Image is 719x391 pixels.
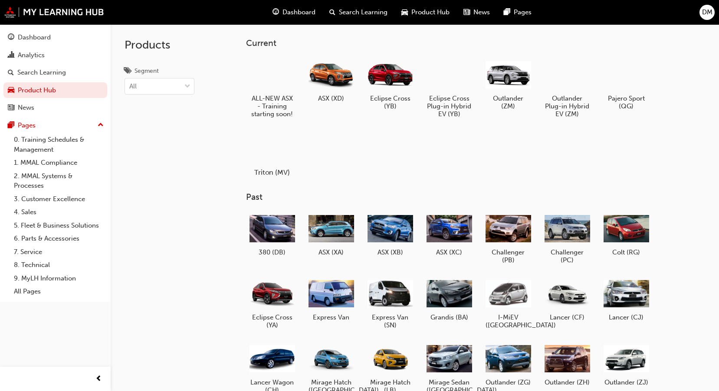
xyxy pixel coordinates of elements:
a: ALL-NEW ASX - Training starting soon! [246,55,298,121]
h5: Lancer (CF) [545,313,590,321]
a: Lancer (CJ) [600,274,652,325]
a: Pajero Sport (QG) [600,55,652,113]
a: 3. Customer Excellence [10,192,107,206]
h5: Eclipse Cross (YA) [250,313,295,329]
a: ASX (XB) [364,209,416,260]
div: Dashboard [18,33,51,42]
button: DashboardAnalyticsSearch LearningProduct HubNews [3,28,107,117]
a: Search Learning [3,65,107,81]
button: DM [699,5,715,20]
h5: ASX (XD) [309,94,354,102]
img: mmal [4,7,104,18]
a: Triton (MV) [246,128,298,178]
span: tags-icon [125,68,131,75]
span: car-icon [8,87,14,94]
h5: Eclipse Cross (YB) [368,94,413,110]
div: News [18,103,34,113]
a: ASX (XA) [305,209,357,260]
a: Express Van (SN) [364,274,416,332]
h5: Triton (MV) [248,168,296,176]
a: 7. Service [10,245,107,259]
a: 4. Sales [10,205,107,219]
div: All [129,81,137,91]
h5: ASX (XC) [427,248,472,256]
a: Colt (RG) [600,209,652,260]
div: Pages [18,121,36,130]
div: Search Learning [17,68,66,78]
span: Pages [514,7,532,17]
a: Express Van [305,274,357,325]
a: 8. Technical [10,258,107,272]
span: News [473,7,490,17]
a: Product Hub [3,82,107,98]
h5: Express Van (SN) [368,313,413,329]
span: pages-icon [504,7,510,18]
a: I-MiEV ([GEOGRAPHIC_DATA]) [482,274,534,332]
a: All Pages [10,285,107,298]
h5: Lancer (CJ) [604,313,649,321]
h5: Outlander (ZJ) [604,378,649,386]
a: Grandis (BA) [423,274,475,325]
h3: Current [246,38,705,48]
h5: Outlander (ZH) [545,378,590,386]
a: Outlander Plug-in Hybrid EV (ZM) [541,55,593,121]
div: Segment [135,67,159,75]
h5: ASX (XB) [368,248,413,256]
a: 380 (DB) [246,209,298,260]
a: Eclipse Cross (YB) [364,55,416,113]
h5: Outlander (ZG) [486,378,531,386]
h5: ALL-NEW ASX - Training starting soon! [250,94,295,118]
a: Outlander (ZH) [541,339,593,390]
h5: Colt (RG) [604,248,649,256]
span: Product Hub [411,7,450,17]
a: ASX (XD) [305,55,357,105]
h5: Express Van [309,313,354,321]
h5: ASX (XA) [309,248,354,256]
a: ASX (XC) [423,209,475,260]
a: 0. Training Schedules & Management [10,133,107,156]
h2: Products [125,38,194,52]
span: news-icon [463,7,470,18]
h3: Past [246,192,705,202]
a: 5. Fleet & Business Solutions [10,219,107,232]
a: Outlander (ZG) [482,339,534,390]
span: guage-icon [272,7,279,18]
a: car-iconProduct Hub [394,3,456,21]
a: 1. MMAL Compliance [10,156,107,169]
span: down-icon [184,81,190,92]
span: news-icon [8,104,14,112]
a: Challenger (PB) [482,209,534,267]
span: Dashboard [282,7,315,17]
a: Challenger (PC) [541,209,593,267]
span: search-icon [8,69,14,77]
h5: 380 (DB) [250,248,295,256]
button: Pages [3,117,107,134]
a: 6. Parts & Accessories [10,232,107,245]
a: Eclipse Cross (YA) [246,274,298,332]
h5: Pajero Sport (QG) [604,94,649,110]
span: prev-icon [95,374,102,384]
a: search-iconSearch Learning [322,3,394,21]
span: up-icon [98,120,104,131]
span: guage-icon [8,34,14,42]
span: pages-icon [8,122,14,130]
span: Search Learning [339,7,387,17]
h5: Outlander Plug-in Hybrid EV (ZM) [545,94,590,118]
a: Eclipse Cross Plug-in Hybrid EV (YB) [423,55,475,121]
h5: Challenger (PC) [545,248,590,264]
a: Outlander (ZJ) [600,339,652,390]
span: car-icon [401,7,408,18]
a: Analytics [3,47,107,63]
h5: Outlander (ZM) [486,94,531,110]
h5: Eclipse Cross Plug-in Hybrid EV (YB) [427,94,472,118]
h5: Grandis (BA) [427,313,472,321]
span: chart-icon [8,52,14,59]
h5: I-MiEV ([GEOGRAPHIC_DATA]) [486,313,531,329]
a: pages-iconPages [497,3,538,21]
a: Lancer (CF) [541,274,593,325]
a: News [3,100,107,116]
a: news-iconNews [456,3,497,21]
a: Dashboard [3,29,107,46]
